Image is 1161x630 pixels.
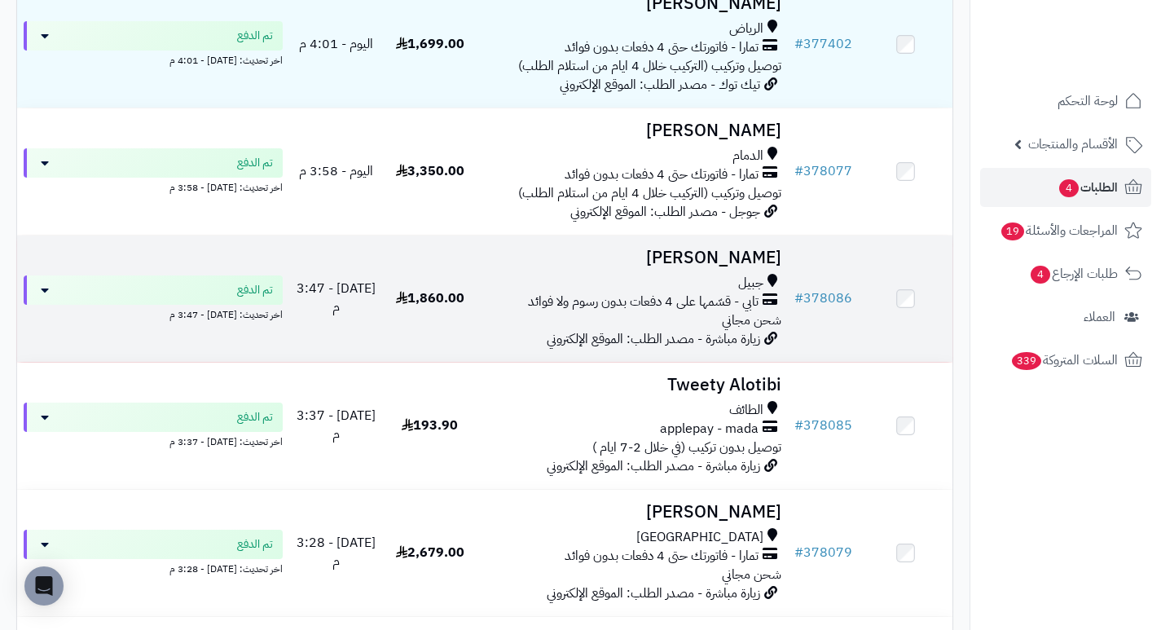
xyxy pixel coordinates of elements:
img: logo-2.png [1050,43,1146,77]
span: زيارة مباشرة - مصدر الطلب: الموقع الإلكتروني [547,584,760,603]
div: اخر تحديث: [DATE] - 4:01 م [24,51,283,68]
div: اخر تحديث: [DATE] - 3:58 م [24,178,283,195]
span: # [794,543,803,562]
span: تم الدفع [237,155,273,171]
a: #378079 [794,543,852,562]
span: لوحة التحكم [1058,90,1118,112]
a: #377402 [794,34,852,54]
span: 4 [1031,266,1050,284]
div: اخر تحديث: [DATE] - 3:47 م [24,305,283,322]
span: شحن مجاني [722,311,781,330]
span: [GEOGRAPHIC_DATA] [636,528,763,547]
a: #378085 [794,416,852,435]
span: اليوم - 4:01 م [299,34,373,54]
span: العملاء [1084,306,1115,328]
span: تم الدفع [237,28,273,44]
span: زيارة مباشرة - مصدر الطلب: الموقع الإلكتروني [547,456,760,476]
span: 3,350.00 [396,161,464,181]
a: #378086 [794,289,852,308]
span: توصيل وتركيب (التركيب خلال 4 ايام من استلام الطلب) [518,183,781,203]
span: [DATE] - 3:28 م [297,533,376,571]
span: 19 [1001,222,1024,240]
a: لوحة التحكم [980,82,1151,121]
span: شحن مجاني [722,565,781,584]
span: الأقسام والمنتجات [1028,133,1118,156]
span: [DATE] - 3:37 م [297,406,376,444]
span: الطلبات [1058,176,1118,199]
h3: [PERSON_NAME] [483,249,781,267]
h3: [PERSON_NAME] [483,121,781,140]
span: تم الدفع [237,409,273,425]
h3: Tweety Alotibi [483,376,781,394]
span: 1,860.00 [396,289,464,308]
span: 2,679.00 [396,543,464,562]
span: 4 [1059,179,1079,197]
span: جوجل - مصدر الطلب: الموقع الإلكتروني [570,202,760,222]
span: المراجعات والأسئلة [1000,219,1118,242]
span: تمارا - فاتورتك حتى 4 دفعات بدون فوائد [565,38,759,57]
span: # [794,416,803,435]
div: اخر تحديث: [DATE] - 3:28 م [24,559,283,576]
a: المراجعات والأسئلة19 [980,211,1151,250]
span: تم الدفع [237,536,273,553]
span: جبيل [738,274,763,293]
a: السلات المتروكة339 [980,341,1151,380]
a: العملاء [980,297,1151,337]
span: زيارة مباشرة - مصدر الطلب: الموقع الإلكتروني [547,329,760,349]
span: # [794,289,803,308]
div: اخر تحديث: [DATE] - 3:37 م [24,432,283,449]
span: تيك توك - مصدر الطلب: الموقع الإلكتروني [560,75,760,95]
h3: [PERSON_NAME] [483,503,781,522]
span: اليوم - 3:58 م [299,161,373,181]
span: [DATE] - 3:47 م [297,279,376,317]
span: الرياض [729,20,763,38]
span: توصيل بدون تركيب (في خلال 2-7 ايام ) [592,438,781,457]
a: #378077 [794,161,852,181]
a: طلبات الإرجاع4 [980,254,1151,293]
span: # [794,161,803,181]
span: السلات المتروكة [1010,349,1118,372]
span: الطائف [729,401,763,420]
span: الدمام [732,147,763,165]
div: Open Intercom Messenger [24,566,64,606]
span: # [794,34,803,54]
span: توصيل وتركيب (التركيب خلال 4 ايام من استلام الطلب) [518,56,781,76]
span: تابي - قسّمها على 4 دفعات بدون رسوم ولا فوائد [528,293,759,311]
span: 339 [1012,352,1041,370]
span: 1,699.00 [396,34,464,54]
span: طلبات الإرجاع [1029,262,1118,285]
span: applepay - mada [660,420,759,438]
span: تمارا - فاتورتك حتى 4 دفعات بدون فوائد [565,165,759,184]
span: تم الدفع [237,282,273,298]
a: الطلبات4 [980,168,1151,207]
span: تمارا - فاتورتك حتى 4 دفعات بدون فوائد [565,547,759,566]
span: 193.90 [402,416,458,435]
